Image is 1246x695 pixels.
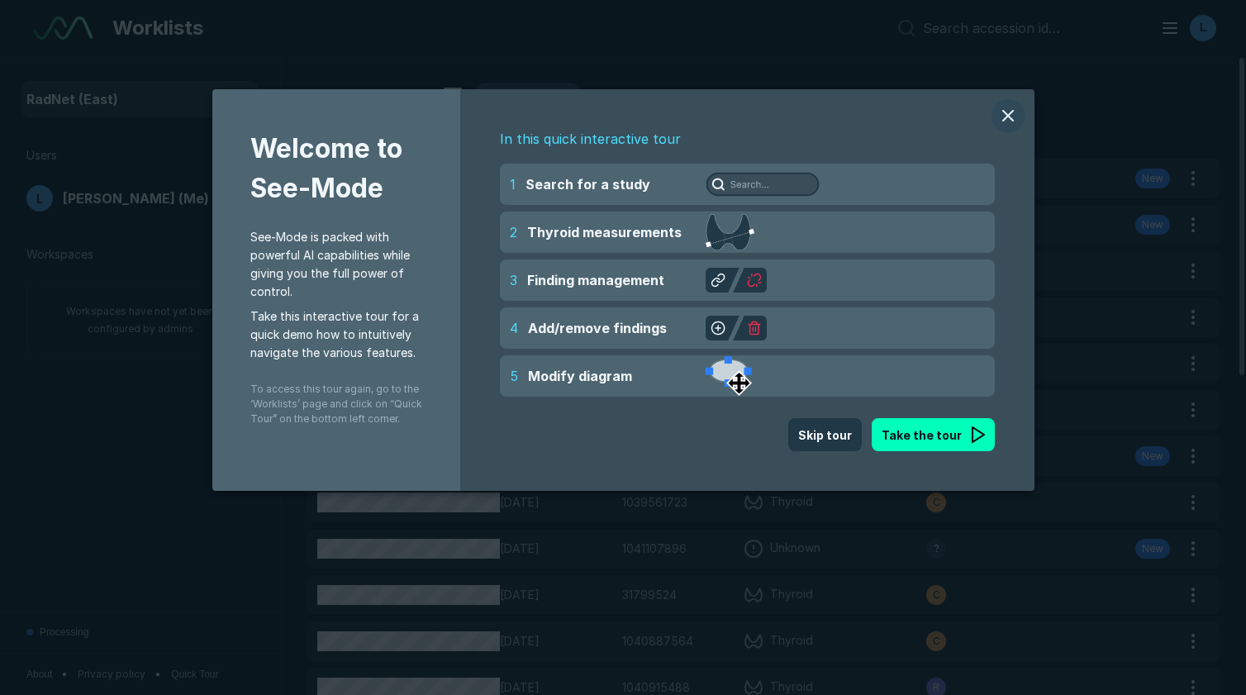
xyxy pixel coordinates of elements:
[510,318,518,338] span: 4
[510,270,517,290] span: 3
[706,356,752,396] img: Modify diagram
[250,369,422,426] span: To access this tour again, go to the ‘Worklists’ page and click on “Quick Tour” on the bottom lef...
[706,172,820,197] img: Search for a study
[528,366,632,386] span: Modify diagram
[706,316,767,340] img: Add/remove findings
[706,268,767,293] img: Finding management
[872,418,995,451] button: Take the tour
[527,222,682,242] span: Thyroid measurements
[510,174,516,194] span: 1
[788,418,862,451] button: Skip tour
[526,174,650,194] span: Search for a study
[706,214,754,250] img: Thyroid measurements
[527,270,664,290] span: Finding management
[250,228,422,301] span: See-Mode is packed with powerful AI capabilities while giving you the full power of control.
[250,129,422,228] span: Welcome to See-Mode
[510,222,517,242] span: 2
[500,129,995,154] span: In this quick interactive tour
[510,366,518,386] span: 5
[212,89,1034,491] div: modal
[528,318,667,338] span: Add/remove findings
[250,307,422,362] span: Take this interactive tour for a quick demo how to intuitively navigate the various features.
